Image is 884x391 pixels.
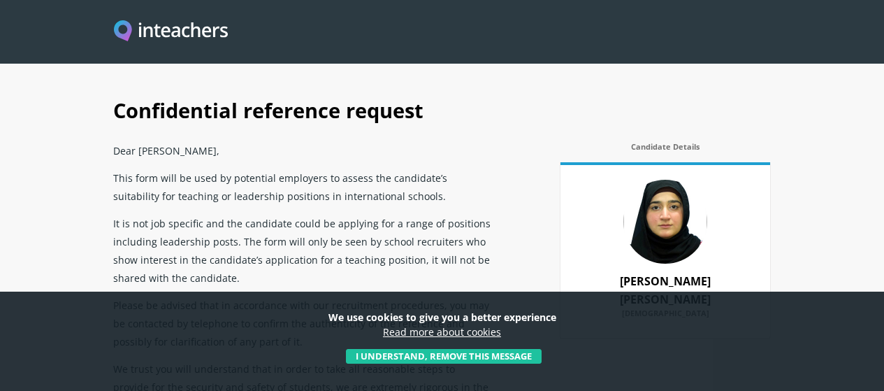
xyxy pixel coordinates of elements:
strong: [PERSON_NAME] [PERSON_NAME] [620,273,711,307]
a: Visit this site's homepage [114,20,228,43]
p: This form will be used by potential employers to assess the candidate’s suitability for teaching ... [113,164,491,209]
h1: Confidential reference request [113,82,770,136]
p: It is not job specific and the candidate could be applying for a range of positions including lea... [113,209,491,291]
p: Dear [PERSON_NAME], [113,136,491,164]
img: 79348 [623,180,707,264]
label: Candidate Details [560,142,770,159]
a: Read more about cookies [383,325,501,339]
img: Inteachers [114,20,228,43]
button: I understand, remove this message [346,349,542,364]
strong: We use cookies to give you a better experience [328,311,556,324]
